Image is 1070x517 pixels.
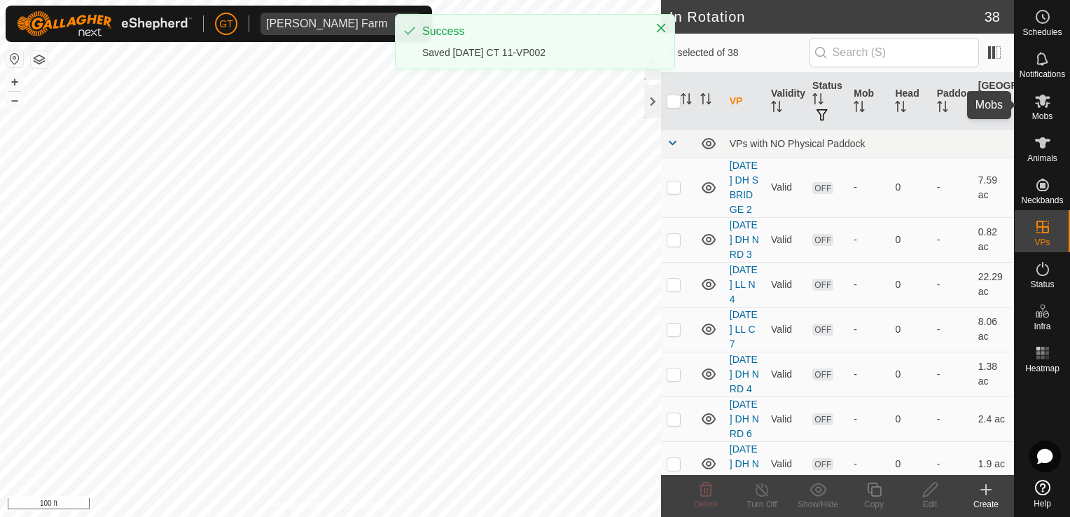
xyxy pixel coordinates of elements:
td: 2.4 ac [973,397,1014,441]
span: Infra [1034,322,1050,331]
span: Thoren Farm [260,13,393,35]
td: Valid [765,397,807,441]
span: OFF [812,182,833,194]
td: 0.82 ac [973,217,1014,262]
div: - [854,322,884,337]
span: OFF [812,458,833,470]
div: - [854,367,884,382]
a: [DATE] DH N RD 6 [730,399,759,439]
div: - [854,277,884,292]
span: Delete [694,499,718,509]
td: Valid [765,217,807,262]
div: Turn Off [734,498,790,511]
div: Show/Hide [790,498,846,511]
td: 0 [889,441,931,486]
td: Valid [765,307,807,352]
p-sorticon: Activate to sort [978,110,989,121]
td: - [931,307,973,352]
p-sorticon: Activate to sort [937,103,948,114]
span: Help [1034,499,1051,508]
th: Head [889,73,931,130]
p-sorticon: Activate to sort [812,95,824,106]
span: OFF [812,234,833,246]
a: [DATE] DH N RD 3 [730,219,759,260]
td: 7.59 ac [973,158,1014,217]
th: Mob [848,73,889,130]
span: Neckbands [1021,196,1063,205]
input: Search (S) [810,38,979,67]
td: Valid [765,158,807,217]
span: OFF [812,324,833,336]
td: - [931,397,973,441]
th: Validity [765,73,807,130]
a: [DATE] LL N 4 [730,264,758,305]
div: - [854,180,884,195]
button: + [6,74,23,90]
button: Close [651,18,671,38]
div: VPs with NO Physical Paddock [730,138,1008,149]
td: Valid [765,262,807,307]
td: 0 [889,307,931,352]
span: 38 [985,6,1000,27]
td: - [931,158,973,217]
td: - [931,352,973,397]
div: Success [422,23,641,40]
a: Help [1015,474,1070,513]
div: Copy [846,498,902,511]
p-sorticon: Activate to sort [771,103,782,114]
td: Valid [765,352,807,397]
td: - [931,441,973,486]
button: Reset Map [6,50,23,67]
div: Edit [902,498,958,511]
td: Valid [765,441,807,486]
span: Notifications [1020,70,1065,78]
a: [DATE] DH N RD 4 [730,354,759,394]
a: [DATE] DH S BRIDGE 2 [730,160,758,215]
div: - [854,233,884,247]
button: Map Layers [31,51,48,68]
span: Heatmap [1025,364,1059,373]
td: 1.9 ac [973,441,1014,486]
a: Contact Us [345,499,386,511]
a: Privacy Policy [275,499,328,511]
span: VPs [1034,238,1050,247]
span: Status [1030,280,1054,289]
th: [GEOGRAPHIC_DATA] Area [973,73,1014,130]
span: OFF [812,279,833,291]
h2: In Rotation [669,8,985,25]
span: Mobs [1032,112,1052,120]
span: 0 selected of 38 [669,46,810,60]
span: OFF [812,368,833,380]
div: dropdown trigger [393,13,421,35]
div: - [854,412,884,427]
span: GT [219,17,232,32]
span: OFF [812,413,833,425]
p-sorticon: Activate to sort [700,95,711,106]
td: 0 [889,262,931,307]
td: 0 [889,352,931,397]
button: – [6,92,23,109]
span: Schedules [1022,28,1062,36]
td: 0 [889,158,931,217]
th: VP [724,73,765,130]
img: Gallagher Logo [17,11,192,36]
td: 22.29 ac [973,262,1014,307]
td: 0 [889,397,931,441]
div: - [854,457,884,471]
span: Animals [1027,154,1057,163]
td: 0 [889,217,931,262]
td: - [931,262,973,307]
th: Paddock [931,73,973,130]
div: Create [958,498,1014,511]
a: [DATE] DH N RD 5 [730,443,759,484]
th: Status [807,73,848,130]
a: [DATE] LL C 7 [730,309,758,350]
p-sorticon: Activate to sort [681,95,692,106]
div: Saved [DATE] CT 11-VP002 [422,46,641,60]
td: 8.06 ac [973,307,1014,352]
td: 1.38 ac [973,352,1014,397]
p-sorticon: Activate to sort [854,103,865,114]
td: - [931,217,973,262]
p-sorticon: Activate to sort [895,103,906,114]
div: [PERSON_NAME] Farm [266,18,387,29]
